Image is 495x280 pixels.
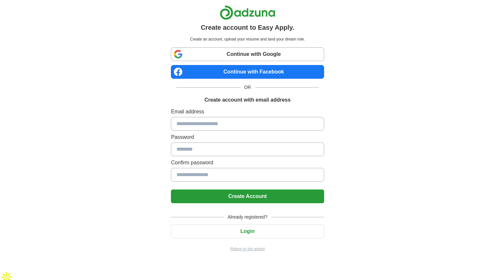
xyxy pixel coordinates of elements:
[224,214,271,221] span: Already registered?
[171,108,324,116] label: Email address
[171,189,324,203] button: Create Account
[171,224,324,238] button: Login
[171,246,324,252] a: Return to job advert
[220,5,275,20] img: Adzuna logo
[171,228,324,234] a: Login
[171,133,324,141] label: Password
[204,96,290,104] h1: Create account with email address
[240,84,255,91] span: OR
[171,159,324,167] label: Confirm password
[171,47,324,61] a: Continue with Google
[171,65,324,79] a: Continue with Facebook
[172,36,322,42] p: Create an account, upload your resume and land your dream role.
[201,23,294,32] h1: Create account to Easy Apply.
